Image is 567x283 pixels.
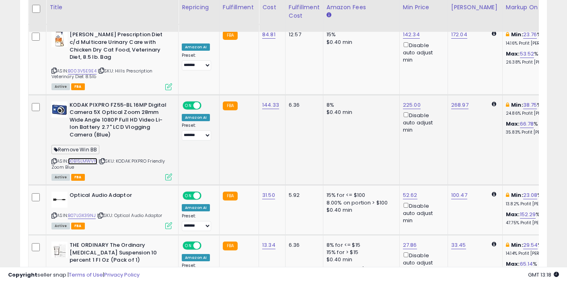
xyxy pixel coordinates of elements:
span: FBA [71,174,85,181]
div: Min Price [403,3,444,12]
div: 6.36 [289,242,317,249]
a: 31.50 [262,191,275,199]
div: Amazon Fees [327,3,396,12]
a: Privacy Policy [104,271,140,279]
div: 8% [327,101,393,109]
span: All listings currently available for purchase on Amazon [51,83,70,90]
small: FBA [223,242,238,250]
span: OFF [200,242,213,249]
img: 31Y+Z6z48fL._SL40_.jpg [51,242,68,258]
a: 152.29 [520,211,536,219]
div: Disable auto adjust min [403,111,442,134]
a: 23.76 [523,31,537,39]
div: 8.00% on portion > $100 [327,199,393,207]
div: ASIN: [51,101,172,180]
span: ON [183,102,193,109]
a: 23.08 [523,191,538,199]
span: All listings currently available for purchase on Amazon [51,223,70,229]
span: | SKU: Optical Audio Adaptor [97,212,162,219]
b: Min: [511,241,523,249]
div: Repricing [182,3,216,12]
div: Amazon AI [182,114,210,121]
div: Disable auto adjust min [403,41,442,64]
a: 33.45 [451,241,466,249]
span: FBA [71,223,85,229]
div: Preset: [182,53,213,71]
div: Disable auto adjust min [403,201,442,225]
div: Fulfillment [223,3,255,12]
div: 8% for <= $15 [327,242,393,249]
b: Min: [511,191,523,199]
div: 15% for > $15 [327,249,393,256]
img: 11tFPWfXIPL._SL40_.jpg [51,192,68,208]
span: OFF [200,102,213,109]
div: Amazon AI [182,254,210,261]
small: FBA [223,31,238,40]
span: | SKU: KODAK PIXPRO Friendly Zoom Blue [51,158,165,170]
a: B0B15LMWVN [68,158,97,165]
div: 6.36 [289,101,317,109]
img: 41OPhWn+TiL._SL40_.jpg [51,101,68,118]
div: $0.40 min [327,207,393,214]
span: Remove Win BB [51,145,99,154]
span: FBA [71,83,85,90]
a: B003V5E9E4 [68,68,97,74]
div: 15% [327,31,393,38]
a: 13.34 [262,241,275,249]
b: Max: [506,211,520,218]
a: 172.04 [451,31,467,39]
a: B07LGX39NJ [68,212,96,219]
span: 2025-10-9 13:18 GMT [528,271,559,279]
a: 100.47 [451,191,467,199]
b: Max: [506,50,520,58]
img: 413avbmPfAL._SL40_.jpg [51,31,68,47]
div: $0.40 min [327,109,393,116]
div: Amazon AI [182,204,210,211]
small: Amazon Fees. [327,12,331,19]
div: Disable auto adjust min [403,251,442,274]
div: Amazon AI [182,43,210,51]
div: 15% for <= $100 [327,192,393,199]
div: ASIN: [51,31,172,89]
b: THE ORDINARY The Ordinary [MEDICAL_DATA] Suspension 10 percent 1 Fl Oz (Pack of 1) [70,242,167,266]
a: 144.33 [262,101,279,109]
b: Optical Audio Adaptor [70,192,167,201]
small: FBA [223,192,238,200]
b: Min: [511,31,523,38]
span: | SKU: Hills Prescription Veterinary Diet 8.5lb [51,68,152,80]
div: [PERSON_NAME] [451,3,499,12]
b: [PERSON_NAME] Prescription Diet c/d Multicare Urinary Care with Chicken Dry Cat Food, Veterinary ... [70,31,167,63]
a: 38.75 [523,101,537,109]
div: Cost [262,3,282,12]
b: Max: [506,120,520,128]
a: 53.52 [520,50,534,58]
b: Min: [511,101,523,109]
div: seller snap | | [8,271,140,279]
a: 84.81 [262,31,275,39]
div: Title [49,3,175,12]
a: 142.34 [403,31,420,39]
small: FBA [223,101,238,110]
a: 27.86 [403,241,417,249]
a: 52.62 [403,191,417,199]
a: 29.54 [523,241,538,249]
a: 66.78 [520,120,534,128]
span: All listings currently available for purchase on Amazon [51,174,70,181]
a: 225.00 [403,101,421,109]
div: $0.40 min [327,39,393,46]
div: Preset: [182,123,213,141]
span: ON [183,242,193,249]
div: Preset: [182,213,213,231]
b: KODAK PIXPRO FZ55-BL 16MP Digital Camera 5X Optical Zoom 28mm Wide Angle 1080P Full HD Video Li-I... [70,101,167,141]
div: 12.57 [289,31,317,38]
strong: Copyright [8,271,37,279]
div: Fulfillment Cost [289,3,320,20]
a: 268.97 [451,101,468,109]
div: 5.92 [289,192,317,199]
span: OFF [200,192,213,199]
div: $0.40 min [327,256,393,263]
span: ON [183,192,193,199]
div: ASIN: [51,192,172,228]
a: Terms of Use [69,271,103,279]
